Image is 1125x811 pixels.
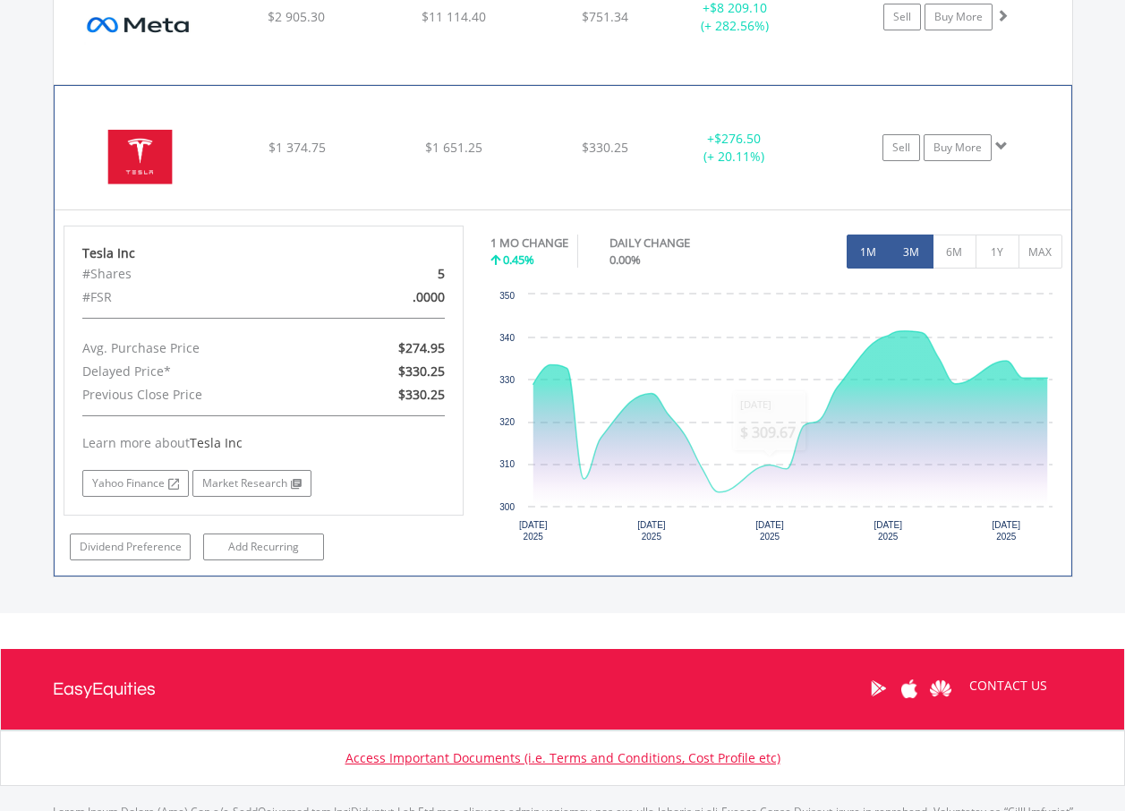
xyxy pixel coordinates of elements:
[422,8,486,25] span: $11 114.40
[883,4,921,30] a: Sell
[69,360,328,383] div: Delayed Price*
[190,434,243,451] span: Tesla Inc
[976,235,1019,269] button: 1Y
[499,417,515,427] text: 320
[398,363,445,380] span: $330.25
[499,375,515,385] text: 330
[425,139,482,156] span: $1 651.25
[203,534,324,560] a: Add Recurring
[70,534,191,560] a: Dividend Preference
[582,8,628,25] span: $751.34
[490,286,1062,554] div: Chart. Highcharts interactive chart.
[890,235,933,269] button: 3M
[82,470,189,497] a: Yahoo Finance
[499,502,515,512] text: 300
[874,520,902,542] text: [DATE] 2025
[847,235,891,269] button: 1M
[268,139,326,156] span: $1 374.75
[328,286,458,309] div: .0000
[82,244,446,262] div: Tesla Inc
[192,470,311,497] a: Market Research
[328,262,458,286] div: 5
[398,386,445,403] span: $330.25
[519,520,548,542] text: [DATE] 2025
[499,291,515,301] text: 350
[69,262,328,286] div: #Shares
[499,459,515,469] text: 310
[69,383,328,406] div: Previous Close Price
[755,520,784,542] text: [DATE] 2025
[637,520,666,542] text: [DATE] 2025
[503,252,534,268] span: 0.45%
[82,434,446,452] div: Learn more about
[894,661,925,716] a: Apple
[925,4,993,30] a: Buy More
[490,286,1061,554] svg: Interactive chart
[268,8,325,25] span: $2 905.30
[64,108,217,205] img: EQU.US.TSLA.png
[1018,235,1062,269] button: MAX
[609,252,641,268] span: 0.00%
[499,333,515,343] text: 340
[69,286,328,309] div: #FSR
[490,235,568,252] div: 1 MO CHANGE
[933,235,976,269] button: 6M
[863,661,894,716] a: Google Play
[582,139,628,156] span: $330.25
[993,520,1021,542] text: [DATE] 2025
[53,649,156,730] a: EasyEquities
[957,661,1060,711] a: CONTACT US
[925,661,957,716] a: Huawei
[667,130,801,166] div: + (+ 20.11%)
[609,235,753,252] div: DAILY CHANGE
[714,130,761,147] span: $276.50
[924,134,992,161] a: Buy More
[398,339,445,356] span: $274.95
[69,337,328,360] div: Avg. Purchase Price
[882,134,920,161] a: Sell
[345,749,780,766] a: Access Important Documents (i.e. Terms and Conditions, Cost Profile etc)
